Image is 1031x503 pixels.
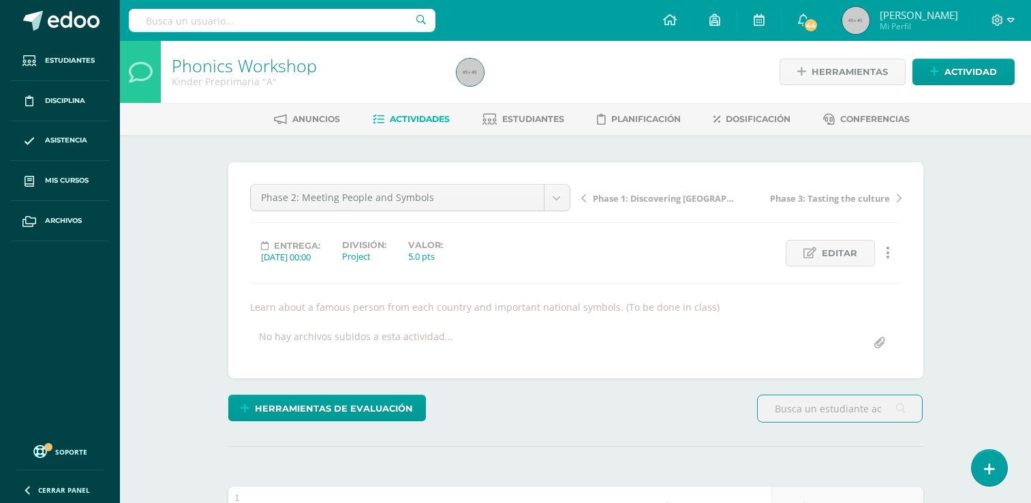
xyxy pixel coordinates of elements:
[255,396,413,421] span: Herramientas de evaluación
[408,250,443,262] div: 5.0 pts
[342,240,386,250] label: División:
[581,191,741,204] a: Phase 1: Discovering [GEOGRAPHIC_DATA]
[912,59,1015,85] a: Actividad
[11,41,109,81] a: Estudiantes
[45,55,95,66] span: Estudiantes
[228,395,426,421] a: Herramientas de evaluación
[274,108,340,130] a: Anuncios
[373,108,450,130] a: Actividades
[611,114,681,124] span: Planificación
[741,191,902,204] a: Phase 3: Tasting the culture
[245,301,907,314] div: Learn about a famous person from each country and important national symbols. (To be done in class)
[726,114,790,124] span: Dosificación
[45,95,85,106] span: Disciplina
[593,192,737,204] span: Phase 1: Discovering [GEOGRAPHIC_DATA]
[11,81,109,121] a: Disciplina
[597,108,681,130] a: Planificación
[812,59,888,85] span: Herramientas
[822,241,857,266] span: Editar
[713,108,790,130] a: Dosificación
[944,59,997,85] span: Actividad
[342,250,386,262] div: Project
[390,114,450,124] span: Actividades
[11,201,109,241] a: Archivos
[880,20,958,32] span: Mi Perfil
[758,395,922,422] input: Busca un estudiante aquí...
[482,108,564,130] a: Estudiantes
[129,9,435,32] input: Busca un usuario...
[11,121,109,162] a: Asistencia
[16,442,104,460] a: Soporte
[261,185,534,211] span: Phase 2: Meeting People and Symbols
[172,54,317,77] a: Phonics Workshop
[770,192,890,204] span: Phase 3: Tasting the culture
[880,8,958,22] span: [PERSON_NAME]
[780,59,906,85] a: Herramientas
[842,7,870,34] img: 45x45
[261,251,320,263] div: [DATE] 00:00
[823,108,910,130] a: Conferencias
[172,56,440,75] h1: Phonics Workshop
[38,485,90,495] span: Cerrar panel
[274,241,320,251] span: Entrega:
[11,161,109,201] a: Mis cursos
[292,114,340,124] span: Anuncios
[55,447,87,457] span: Soporte
[840,114,910,124] span: Conferencias
[457,59,484,86] img: 45x45
[172,75,440,88] div: Kinder Preprimaria 'A'
[45,215,82,226] span: Archivos
[45,135,87,146] span: Asistencia
[259,330,453,356] div: No hay archivos subidos a esta actividad...
[502,114,564,124] span: Estudiantes
[803,18,818,33] span: 44
[251,185,570,211] a: Phase 2: Meeting People and Symbols
[408,240,443,250] label: Valor:
[45,175,89,186] span: Mis cursos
